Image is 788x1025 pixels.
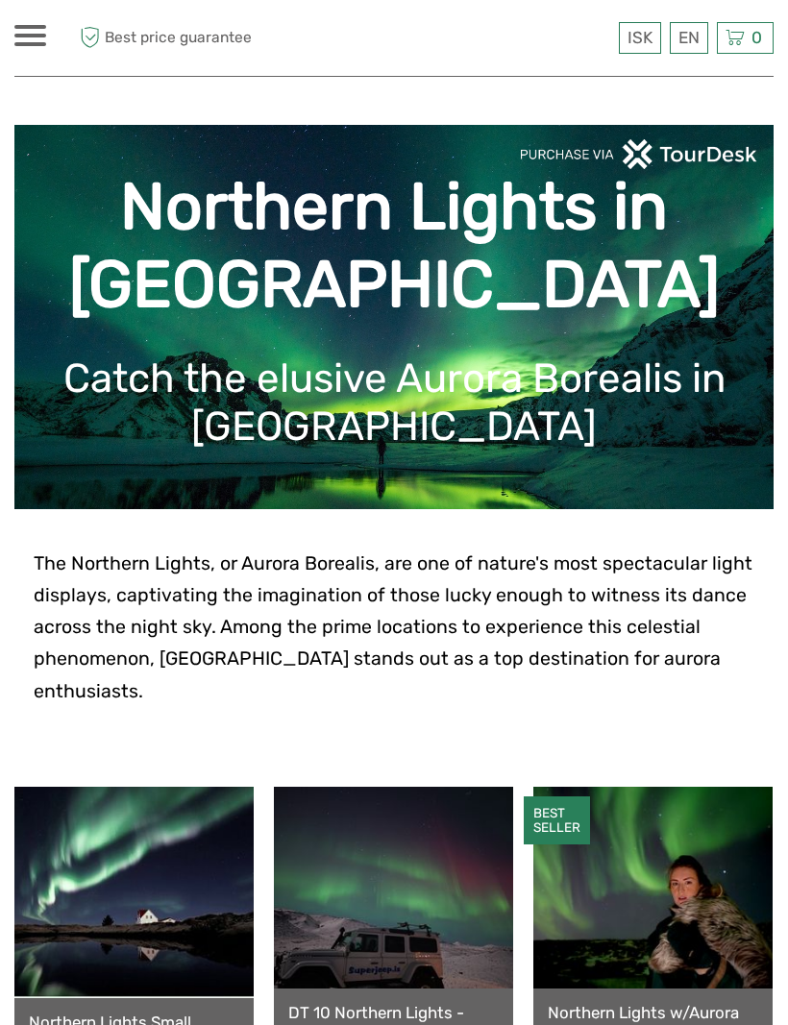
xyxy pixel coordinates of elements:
[524,796,590,844] div: BEST SELLER
[749,28,765,47] span: 0
[43,168,745,324] h1: Northern Lights in [GEOGRAPHIC_DATA]
[75,22,252,54] span: Best price guarantee
[43,354,745,451] h1: Catch the elusive Aurora Borealis in [GEOGRAPHIC_DATA]
[670,22,708,54] div: EN
[34,552,752,702] span: The Northern Lights, or Aurora Borealis, are one of nature's most spectacular light displays, cap...
[628,28,653,47] span: ISK
[519,139,759,169] img: PurchaseViaTourDeskwhite.png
